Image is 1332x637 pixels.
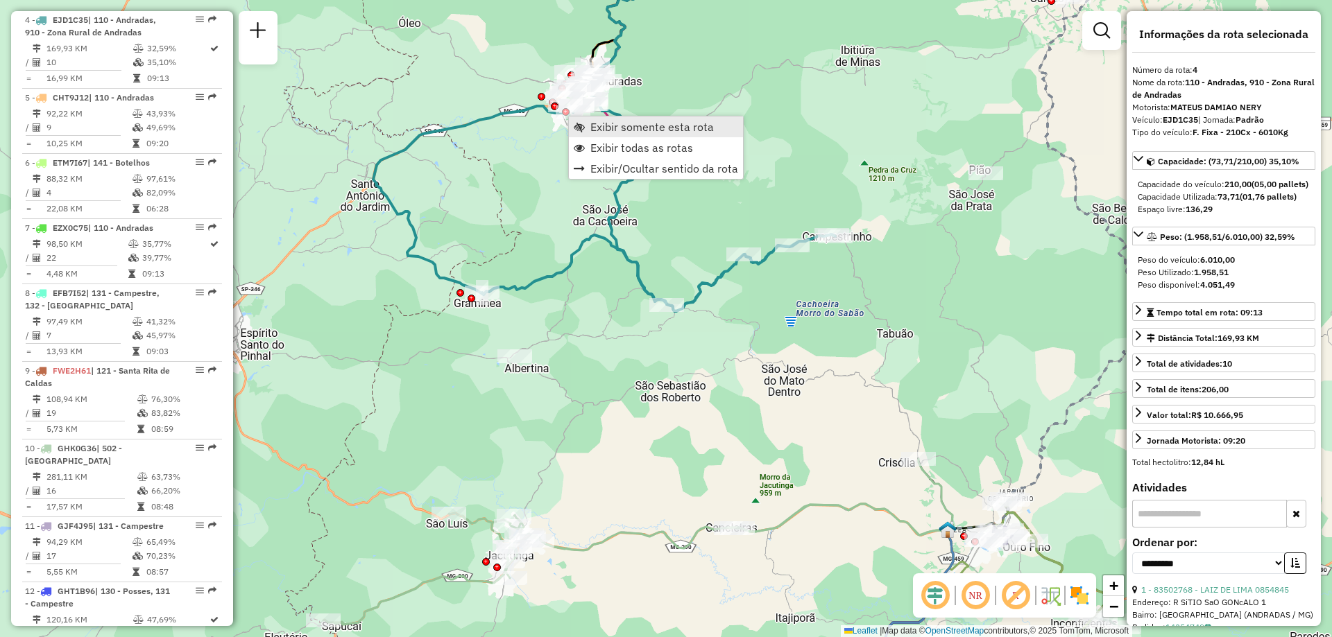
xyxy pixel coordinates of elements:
a: Jornada Motorista: 09:20 [1132,430,1315,449]
span: 5 - [25,92,154,103]
em: Opções [196,158,204,166]
td: 19 [46,406,137,420]
td: = [25,137,32,150]
i: % de utilização da cubagem [137,409,148,417]
i: Distância Total [33,175,41,183]
span: | 121 - Santa Rita de Caldas [25,365,170,388]
strong: (01,76 pallets) [1240,191,1297,202]
a: Leaflet [844,626,878,636]
a: Tempo total em rota: 09:13 [1132,302,1315,321]
div: Peso: (1.958,51/6.010,00) 32,59% [1132,248,1315,297]
i: Total de Atividades [33,58,41,67]
i: Distância Total [33,110,41,118]
a: Total de atividades:10 [1132,354,1315,372]
i: Rota otimizada [210,240,219,248]
div: Total hectolitro: [1132,456,1315,469]
strong: 210,00 [1224,179,1252,189]
span: 12 - [25,586,170,609]
i: % de utilização da cubagem [128,254,139,262]
i: Tempo total em rota [133,139,139,148]
i: % de utilização do peso [133,175,143,183]
i: Rota otimizada [210,44,219,53]
td: 65,49% [146,535,216,549]
td: / [25,251,32,265]
td: 08:48 [151,500,216,514]
i: % de utilização da cubagem [137,487,148,495]
div: Capacidade: (73,71/210,00) 35,10% [1132,173,1315,221]
span: Exibir rótulo [999,579,1032,612]
i: Distância Total [33,44,41,53]
div: Pedidos: [1132,621,1315,634]
td: 83,82% [151,406,216,420]
em: Rota exportada [208,288,216,297]
td: 41,32% [146,315,216,329]
td: 22 [46,251,128,265]
a: 14354749 [1165,622,1211,632]
em: Opções [196,223,204,232]
strong: 1.958,51 [1194,267,1229,277]
span: 7 - [25,222,153,233]
td: = [25,267,32,281]
td: 281,11 KM [46,470,137,484]
span: 169,93 KM [1218,333,1259,343]
a: Capacidade: (73,71/210,00) 35,10% [1132,151,1315,170]
td: 76,30% [151,392,216,406]
td: 97,61% [146,172,216,186]
td: 10,25 KM [46,137,132,150]
em: Rota exportada [208,444,216,452]
div: Nome da rota: [1132,76,1315,101]
span: Total de atividades: [1147,358,1232,369]
i: % de utilização do peso [133,44,144,53]
img: Fluxo de ruas [1039,584,1061,607]
label: Ordenar por: [1132,534,1315,550]
td: 98,50 KM [46,237,128,251]
span: | Jornada: [1198,114,1264,125]
img: Pa Ouro Fino [939,521,957,539]
strong: 136,29 [1186,204,1213,214]
div: Endereço: R SiTIO SaO GONcALO 1 [1132,596,1315,609]
td: 16,99 KM [46,71,133,85]
em: Opções [196,521,204,530]
strong: 110 - Andradas, 910 - Zona Rural de Andradas [1132,77,1315,100]
td: 09:20 [146,137,216,150]
a: Nova sessão e pesquisa [244,17,272,48]
div: Número da rota: [1132,64,1315,76]
span: GHK0G36 [58,443,96,453]
div: Motorista: [1132,101,1315,114]
span: Exibir somente esta rota [590,121,714,132]
strong: 4.051,49 [1200,279,1235,290]
i: % de utilização do peso [137,395,148,403]
td: 35,77% [142,237,209,251]
td: = [25,344,32,358]
td: 43,93% [146,107,216,121]
i: % de utilização do peso [128,240,139,248]
span: | 130 - Posses, 131 - Campestre [25,586,170,609]
strong: F. Fixa - 210Cx - 6010Kg [1193,127,1288,137]
i: Tempo total em rota [128,270,135,278]
a: Valor total:R$ 10.666,95 [1132,405,1315,424]
span: 4 - [25,15,156,37]
span: | 110 - Andradas, 910 - Zona Rural de Andradas [25,15,156,37]
strong: 206,00 [1202,384,1229,394]
div: Bairro: [GEOGRAPHIC_DATA] (ANDRADAS / MG) [1132,609,1315,621]
i: Tempo total em rota [133,74,140,82]
i: Total de Atividades [33,123,41,132]
a: Total de itens:206,00 [1132,379,1315,398]
td: / [25,549,32,563]
a: 1 - 83502768 - LAIZ DE LIMA 0854845 [1141,584,1289,595]
strong: MATEUS DAMIAO NERY [1170,102,1262,112]
div: Distância Total: [1147,332,1259,344]
td: 82,09% [146,186,216,200]
td: / [25,55,32,69]
td: 08:59 [151,422,216,436]
td: 49,69% [146,121,216,134]
div: Veículo: [1132,114,1315,126]
span: EFB7I52 [53,288,86,298]
i: Total de Atividades [33,487,41,495]
td: 5,73 KM [46,422,137,436]
h4: Informações da rota selecionada [1132,28,1315,41]
i: % de utilização da cubagem [133,58,144,67]
span: | 141 - Botelhos [87,157,150,168]
i: % de utilização do peso [133,616,144,624]
strong: 12,84 hL [1191,457,1224,467]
